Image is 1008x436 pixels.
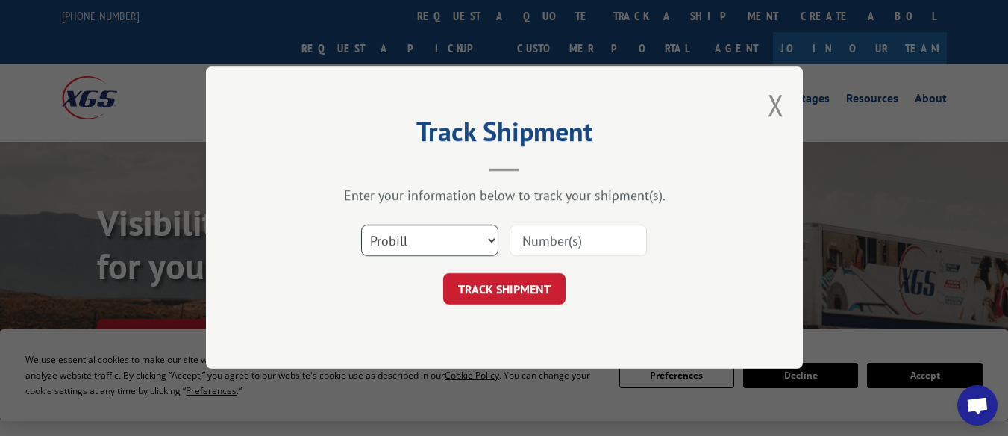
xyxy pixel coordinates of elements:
div: Open chat [957,385,998,426]
input: Number(s) [510,225,647,257]
h2: Track Shipment [281,121,728,149]
div: Enter your information below to track your shipment(s). [281,187,728,205]
button: TRACK SHIPMENT [443,274,566,305]
button: Close modal [768,85,784,125]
